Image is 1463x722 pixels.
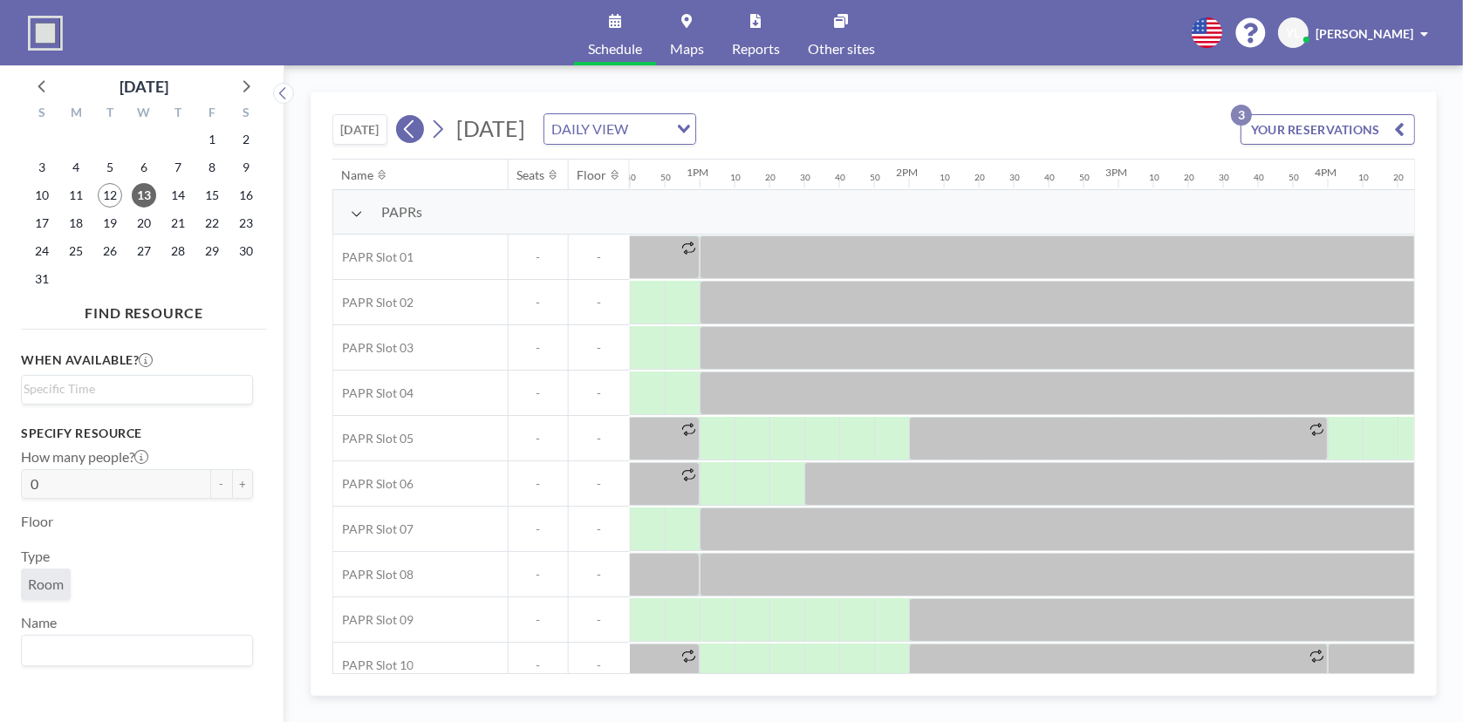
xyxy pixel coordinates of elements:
[569,657,630,673] span: -
[21,448,148,466] label: How many people?
[509,612,568,628] span: -
[333,295,414,310] span: PAPR Slot 02
[98,211,122,235] span: Tuesday, August 19, 2025
[200,127,224,152] span: Friday, August 1, 2025
[1231,105,1252,126] p: 3
[1149,172,1159,183] div: 10
[234,155,258,180] span: Saturday, August 9, 2025
[1241,114,1415,145] button: YOUR RESERVATIONS3
[687,166,708,179] div: 1PM
[211,469,232,499] button: -
[21,426,253,441] h3: Specify resource
[1316,26,1413,41] span: [PERSON_NAME]
[333,657,414,673] span: PAPR Slot 10
[24,379,243,398] input: Search for option
[800,172,810,183] div: 30
[98,239,122,263] span: Tuesday, August 26, 2025
[333,521,414,537] span: PAPR Slot 07
[333,476,414,492] span: PAPR Slot 06
[166,239,190,263] span: Thursday, August 28, 2025
[195,103,229,126] div: F
[333,340,414,356] span: PAPR Slot 03
[1289,172,1299,183] div: 50
[509,431,568,446] span: -
[333,567,414,582] span: PAPR Slot 08
[1315,166,1337,179] div: 4PM
[333,431,414,446] span: PAPR Slot 05
[21,297,267,322] h4: FIND RESOURCE
[808,42,875,56] span: Other sites
[569,612,630,628] span: -
[200,239,224,263] span: Friday, August 29, 2025
[333,249,414,265] span: PAPR Slot 01
[588,42,642,56] span: Schedule
[569,295,630,310] span: -
[28,16,63,51] img: organization-logo
[569,431,630,446] span: -
[633,118,667,140] input: Search for option
[509,340,568,356] span: -
[544,114,695,144] div: Search for option
[59,103,93,126] div: M
[28,576,64,593] span: Room
[132,155,156,180] span: Wednesday, August 6, 2025
[21,513,53,530] label: Floor
[509,521,568,537] span: -
[548,118,632,140] span: DAILY VIEW
[1079,172,1090,183] div: 50
[509,657,568,673] span: -
[1219,172,1229,183] div: 30
[30,239,54,263] span: Sunday, August 24, 2025
[229,103,263,126] div: S
[1358,172,1369,183] div: 10
[569,340,630,356] span: -
[765,172,776,183] div: 20
[1184,172,1194,183] div: 20
[64,155,88,180] span: Monday, August 4, 2025
[381,203,422,221] span: PAPRs
[1009,172,1020,183] div: 30
[24,639,243,662] input: Search for option
[509,567,568,582] span: -
[332,114,387,145] button: [DATE]
[509,295,568,310] span: -
[22,636,252,665] div: Search for option
[200,183,224,208] span: Friday, August 15, 2025
[166,155,190,180] span: Thursday, August 7, 2025
[200,211,224,235] span: Friday, August 22, 2025
[509,385,568,401] span: -
[896,166,918,179] div: 2PM
[974,172,985,183] div: 20
[234,183,258,208] span: Saturday, August 16, 2025
[234,239,258,263] span: Saturday, August 30, 2025
[64,211,88,235] span: Monday, August 18, 2025
[30,155,54,180] span: Sunday, August 3, 2025
[342,167,374,183] div: Name
[732,42,780,56] span: Reports
[333,612,414,628] span: PAPR Slot 09
[569,521,630,537] span: -
[166,183,190,208] span: Thursday, August 14, 2025
[93,103,127,126] div: T
[517,167,545,183] div: Seats
[1393,172,1404,183] div: 20
[578,167,607,183] div: Floor
[509,249,568,265] span: -
[21,548,50,565] label: Type
[1044,172,1055,183] div: 40
[120,74,168,99] div: [DATE]
[1287,25,1301,41] span: YL
[30,211,54,235] span: Sunday, August 17, 2025
[161,103,195,126] div: T
[98,183,122,208] span: Tuesday, August 12, 2025
[569,385,630,401] span: -
[660,172,671,183] div: 50
[25,103,59,126] div: S
[98,155,122,180] span: Tuesday, August 5, 2025
[835,172,845,183] div: 40
[234,211,258,235] span: Saturday, August 23, 2025
[670,42,704,56] span: Maps
[456,115,525,141] span: [DATE]
[21,614,57,631] label: Name
[127,103,161,126] div: W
